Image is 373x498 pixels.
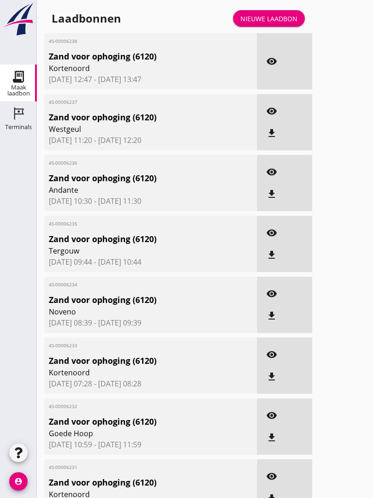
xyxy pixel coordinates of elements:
[266,371,277,382] i: file_download
[266,128,277,139] i: file_download
[49,403,218,410] span: 4S-00006232
[49,111,218,124] span: Zand voor ophoging (6120)
[266,432,277,443] i: file_download
[49,160,218,166] span: 4S-00006236
[266,56,277,67] i: visibility
[49,196,252,207] span: [DATE] 10:30 - [DATE] 11:30
[266,249,277,261] i: file_download
[266,349,277,360] i: visibility
[49,439,252,450] span: [DATE] 10:59 - [DATE] 11:59
[266,310,277,321] i: file_download
[49,38,218,45] span: 4S-00006238
[266,106,277,117] i: visibility
[49,172,218,184] span: Zand voor ophoging (6120)
[2,2,35,36] img: logo-small.a267ee39.svg
[266,166,277,178] i: visibility
[49,355,218,367] span: Zand voor ophoging (6120)
[49,367,218,378] span: Kortenoord
[49,99,218,106] span: 4S-00006237
[52,11,121,26] div: Laadbonnen
[49,184,218,196] span: Andante
[266,471,277,482] i: visibility
[49,378,252,389] span: [DATE] 07:28 - [DATE] 08:28
[49,281,218,288] span: 4S-00006234
[49,342,218,349] span: 4S-00006233
[49,63,218,74] span: Kortenoord
[49,464,218,471] span: 4S-00006231
[266,189,277,200] i: file_download
[49,220,218,227] span: 4S-00006235
[266,227,277,238] i: visibility
[49,294,218,306] span: Zand voor ophoging (6120)
[5,124,32,130] div: Terminals
[49,135,252,146] span: [DATE] 11:20 - [DATE] 12:20
[49,124,218,135] span: Westgeul
[266,410,277,421] i: visibility
[49,256,252,267] span: [DATE] 09:44 - [DATE] 10:44
[49,233,218,245] span: Zand voor ophoging (6120)
[9,472,28,491] i: account_circle
[49,245,218,256] span: Tergouw
[233,10,305,27] a: Nieuwe laadbon
[49,317,252,328] span: [DATE] 08:39 - [DATE] 09:39
[49,415,218,428] span: Zand voor ophoging (6120)
[240,14,297,24] div: Nieuwe laadbon
[49,306,218,317] span: Noveno
[49,428,218,439] span: Goede Hoop
[266,288,277,299] i: visibility
[49,50,218,63] span: Zand voor ophoging (6120)
[49,476,218,489] span: Zand voor ophoging (6120)
[49,74,252,85] span: [DATE] 12:47 - [DATE] 13:47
